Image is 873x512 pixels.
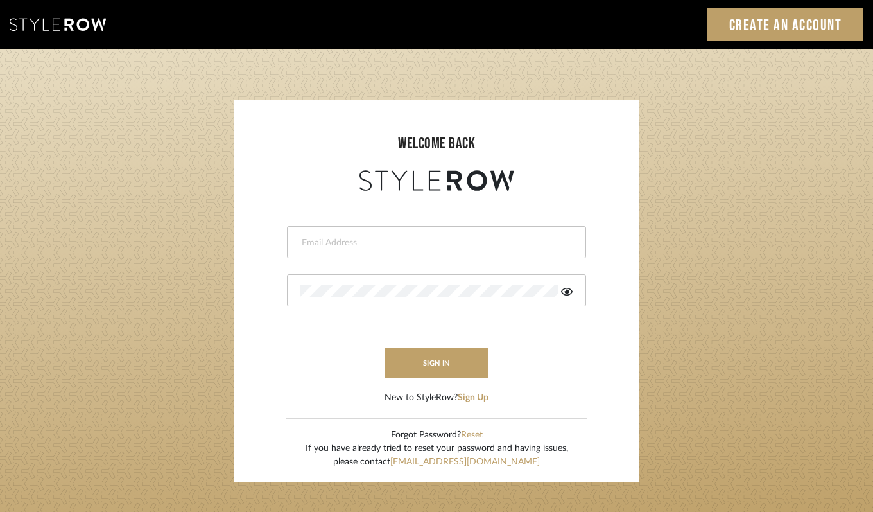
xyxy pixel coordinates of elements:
button: Reset [461,428,483,442]
button: Sign Up [458,391,488,405]
a: Create an Account [707,8,864,41]
input: Email Address [300,236,569,249]
div: welcome back [247,132,626,155]
a: [EMAIL_ADDRESS][DOMAIN_NAME] [390,457,540,466]
div: Forgot Password? [306,428,568,442]
div: If you have already tried to reset your password and having issues, please contact [306,442,568,469]
div: New to StyleRow? [385,391,488,405]
button: sign in [385,348,488,378]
